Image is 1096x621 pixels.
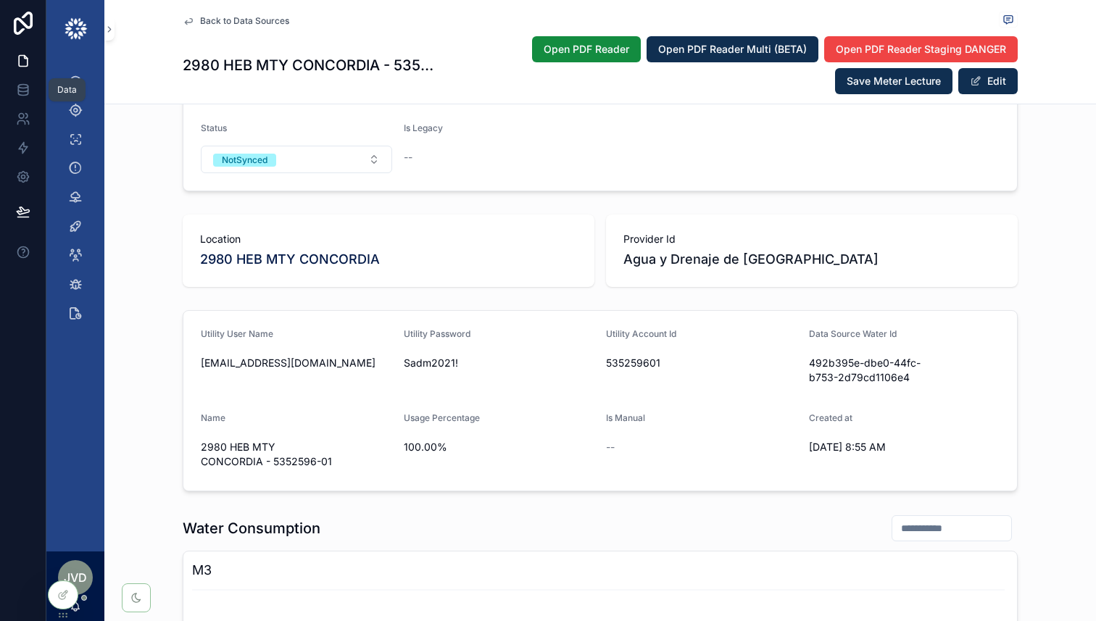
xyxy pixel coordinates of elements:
span: Open PDF Reader Staging DANGER [836,42,1006,57]
h1: Water Consumption [183,518,320,538]
div: scrollable content [46,58,104,345]
span: Sadm2021! [404,356,595,370]
a: Back to Data Sources [183,15,289,27]
button: Open PDF Reader Staging DANGER [824,36,1018,62]
a: 2980 HEB MTY CONCORDIA [200,249,380,270]
button: Open PDF Reader [532,36,641,62]
span: 492b395e-dbe0-44fc-b753-2d79cd1106e4 [809,356,1000,385]
div: Data [57,84,77,96]
span: Status [201,122,227,133]
span: Utility User Name [201,328,273,339]
span: -- [404,150,412,164]
h3: M3 [192,560,1008,580]
span: Data Source Water Id [809,328,897,339]
span: Open PDF Reader [544,42,629,57]
span: JVd [64,569,87,586]
button: Open PDF Reader Multi (BETA) [647,36,818,62]
span: Utility Password [404,328,470,339]
span: Created at [809,412,852,423]
span: Back to Data Sources [200,15,289,27]
img: App logo [64,17,88,41]
span: Name [201,412,225,423]
span: 535259601 [606,356,797,370]
div: NotSynced [222,154,267,167]
span: [EMAIL_ADDRESS][DOMAIN_NAME] [201,356,392,370]
span: Save Meter Lecture [847,74,941,88]
span: 100.00% [404,440,595,454]
button: Save Meter Lecture [835,68,952,94]
span: [DATE] 8:55 AM [809,440,1000,454]
span: Usage Percentage [404,412,480,423]
span: Agua y Drenaje de [GEOGRAPHIC_DATA] [623,249,879,270]
span: Is Legacy [404,122,443,133]
span: -- [606,440,615,454]
span: Open PDF Reader Multi (BETA) [658,42,807,57]
span: Location [200,232,577,246]
button: Select Button [201,146,392,173]
span: Is Manual [606,412,645,423]
span: Utility Account Id [606,328,676,339]
h1: 2980 HEB MTY CONCORDIA - 5352596-01 [183,55,433,75]
button: Edit [958,68,1018,94]
span: Provider Id [623,232,1000,246]
span: 2980 HEB MTY CONCORDIA - 5352596-01 [201,440,392,469]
